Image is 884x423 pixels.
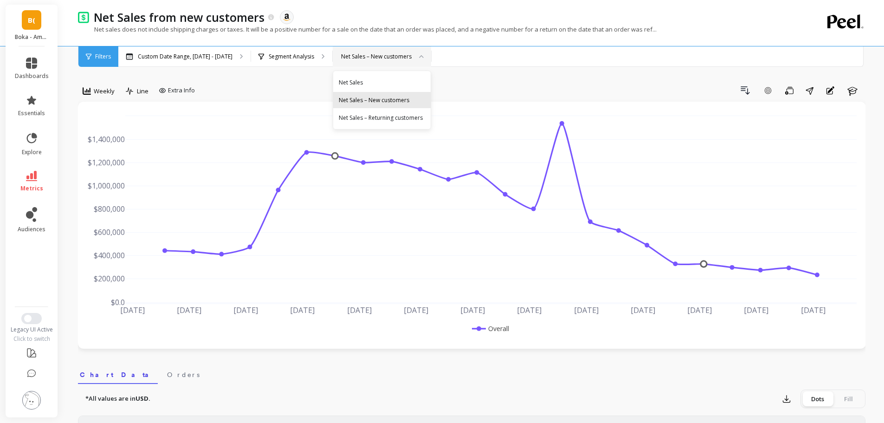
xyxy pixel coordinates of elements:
[22,149,42,156] span: explore
[18,226,45,233] span: audiences
[283,13,291,21] img: api.amazon.svg
[28,15,35,26] span: B(
[21,313,42,324] button: Switch to New UI
[167,370,200,379] span: Orders
[138,53,232,60] p: Custom Date Range, [DATE] - [DATE]
[94,9,265,25] p: Net Sales from new customers
[6,335,58,343] div: Click to switch
[78,11,89,23] img: header icon
[95,53,111,60] span: Filters
[80,370,156,379] span: Chart Data
[137,87,148,96] span: Line
[15,72,49,80] span: dashboards
[85,394,150,403] p: *All values are in
[94,87,115,96] span: Weekly
[22,391,41,410] img: profile picture
[269,53,314,60] p: Segment Analysis
[78,25,657,33] p: Net sales does not include shipping charges or taxes. It will be a positive number for a sale on ...
[6,326,58,333] div: Legacy UI Active
[339,78,425,87] div: Net Sales
[833,391,864,406] div: Fill
[15,33,49,41] p: Boka - Amazon (Essor)
[20,185,43,192] span: metrics
[339,96,425,104] div: Net Sales – New customers
[341,52,412,61] div: Net Sales – New customers
[802,391,833,406] div: Dots
[339,113,425,122] div: Net Sales – Returning customers
[168,86,195,95] span: Extra Info
[18,110,45,117] span: essentials
[136,394,150,403] strong: USD.
[78,363,865,384] nav: Tabs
